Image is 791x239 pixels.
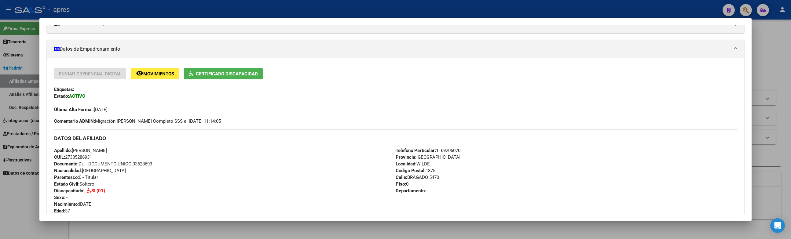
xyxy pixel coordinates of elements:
[54,45,729,53] mat-panel-title: Datos de Empadronamiento
[54,107,94,112] strong: Última Alta Formal:
[54,161,79,167] strong: Documento:
[54,161,152,167] span: DU - DOCUMENTO UNICO 33528693
[54,195,68,200] span: F
[54,188,84,194] strong: Discapacitado:
[396,168,435,173] span: 1875
[396,181,406,187] strong: Piso:
[54,148,107,153] span: [PERSON_NAME]
[47,40,744,58] mat-expansion-panel-header: Datos de Empadronamiento
[396,154,416,160] strong: Provincia:
[54,107,108,112] span: [DATE]
[54,208,70,214] span: 37
[54,201,79,207] strong: Nacimiento:
[54,175,79,180] strong: Parentesco:
[770,218,785,233] div: Open Intercom Messenger
[54,175,98,180] span: 0 - Titular
[196,71,258,77] span: Certificado Discapacidad
[54,154,65,160] strong: CUIL:
[54,181,79,187] strong: Estado Civil:
[396,181,408,187] span: 0
[54,195,65,200] strong: Sexo:
[54,208,65,214] strong: Edad:
[396,168,426,173] strong: Código Postal:
[54,93,69,99] strong: Estado:
[54,118,221,125] span: Migración [PERSON_NAME] Completo SSS el [DATE] 11:14:05
[184,68,263,79] button: Certificado Discapacidad
[91,188,105,194] strong: SI (01)
[396,161,416,167] strong: Localidad:
[54,181,94,187] span: Soltero
[396,154,460,160] span: [GEOGRAPHIC_DATA]
[54,201,93,207] span: [DATE]
[396,161,430,167] span: WILDE
[396,148,460,153] span: 1169205070
[143,71,174,77] span: Movimientos
[69,93,85,99] strong: ACTIVO
[136,70,143,77] mat-icon: remove_red_eye
[131,68,179,79] button: Movimientos
[396,175,439,180] span: BRAGADO 5470
[54,135,737,142] h3: DATOS DEL AFILIADO
[59,71,121,77] span: Enviar Credencial Digital
[54,68,126,79] button: Enviar Credencial Digital
[54,148,72,153] strong: Apellido:
[54,168,82,173] strong: Nacionalidad:
[54,168,126,173] span: [GEOGRAPHIC_DATA]
[396,148,436,153] strong: Teléfono Particular:
[54,118,95,124] strong: Comentario ADMIN:
[396,188,426,194] strong: Departamento:
[54,87,74,92] strong: Etiquetas:
[54,154,92,160] span: 27335286931
[396,175,407,180] strong: Calle:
